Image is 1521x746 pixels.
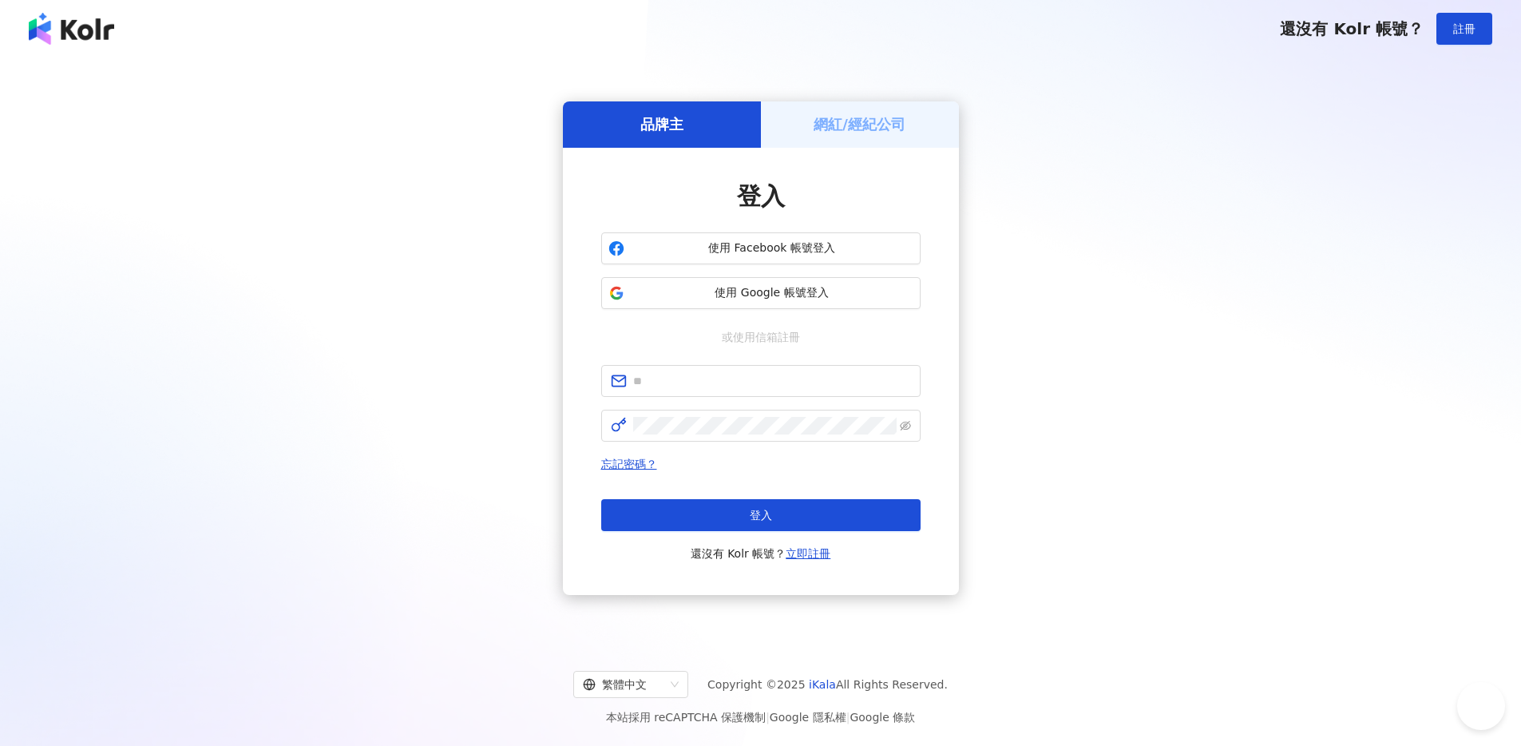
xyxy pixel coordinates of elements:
[601,277,921,309] button: 使用 Google 帳號登入
[770,711,846,724] a: Google 隱私權
[814,114,905,134] h5: 網紅/經紀公司
[691,544,831,563] span: 還沒有 Kolr 帳號？
[606,708,915,727] span: 本站採用 reCAPTCHA 保護機制
[601,458,657,470] a: 忘記密碼？
[631,285,913,301] span: 使用 Google 帳號登入
[601,232,921,264] button: 使用 Facebook 帳號登入
[850,711,915,724] a: Google 條款
[786,547,830,560] a: 立即註冊
[583,672,664,697] div: 繁體中文
[640,114,683,134] h5: 品牌主
[846,711,850,724] span: |
[809,678,836,691] a: iKala
[1457,682,1505,730] iframe: Help Scout Beacon - Open
[737,182,785,210] span: 登入
[1280,19,1424,38] span: 還沒有 Kolr 帳號？
[1453,22,1475,35] span: 註冊
[707,675,948,694] span: Copyright © 2025 All Rights Reserved.
[631,240,913,256] span: 使用 Facebook 帳號登入
[711,328,811,346] span: 或使用信箱註冊
[900,420,911,431] span: eye-invisible
[29,13,114,45] img: logo
[1436,13,1492,45] button: 註冊
[750,509,772,522] span: 登入
[601,499,921,531] button: 登入
[766,711,770,724] span: |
